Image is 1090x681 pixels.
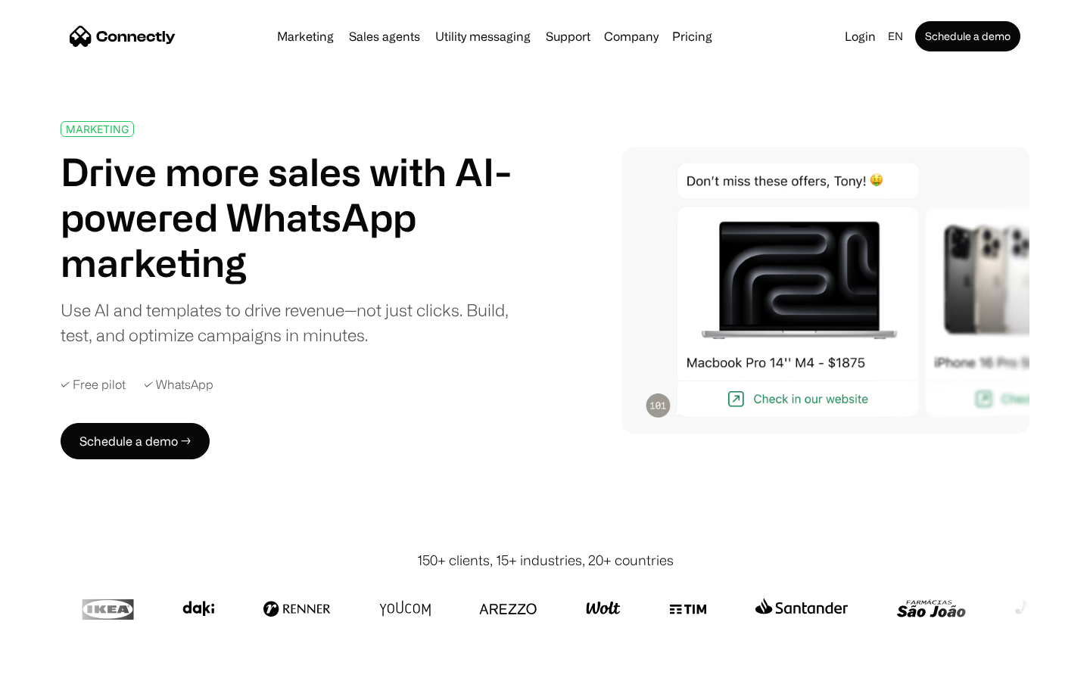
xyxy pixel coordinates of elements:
[61,297,528,347] div: Use AI and templates to drive revenue—not just clicks. Build, test, and optimize campaigns in min...
[604,26,659,47] div: Company
[61,423,210,459] a: Schedule a demo →
[15,653,91,676] aside: Language selected: English
[429,30,537,42] a: Utility messaging
[599,26,663,47] div: Company
[66,123,129,135] div: MARKETING
[915,21,1020,51] a: Schedule a demo
[271,30,340,42] a: Marketing
[540,30,596,42] a: Support
[61,378,126,392] div: ✓ Free pilot
[61,149,528,285] h1: Drive more sales with AI-powered WhatsApp marketing
[30,655,91,676] ul: Language list
[343,30,426,42] a: Sales agents
[144,378,213,392] div: ✓ WhatsApp
[888,26,903,47] div: en
[666,30,718,42] a: Pricing
[882,26,912,47] div: en
[417,550,674,571] div: 150+ clients, 15+ industries, 20+ countries
[70,25,176,48] a: home
[839,26,882,47] a: Login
